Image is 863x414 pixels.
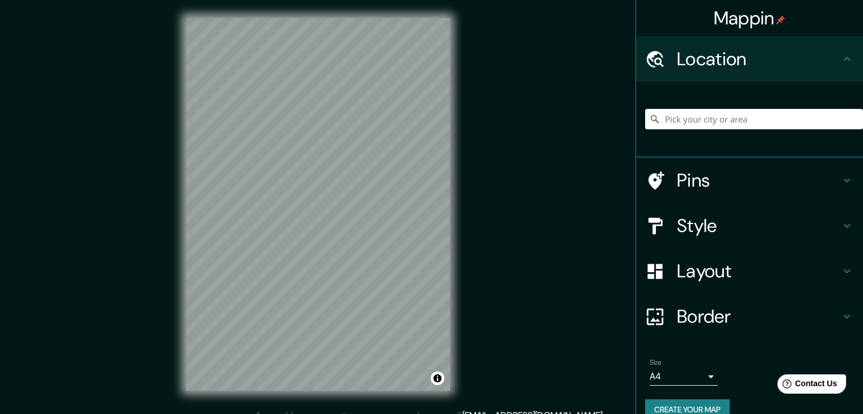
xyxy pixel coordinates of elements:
img: pin-icon.png [776,15,785,24]
iframe: Help widget launcher [762,370,851,402]
div: Layout [636,248,863,294]
canvas: Map [186,18,450,391]
label: Size [650,358,662,367]
div: Style [636,203,863,248]
div: Pins [636,158,863,203]
h4: Pins [677,169,840,192]
h4: Mappin [714,7,786,29]
input: Pick your city or area [645,109,863,129]
h4: Style [677,214,840,237]
h4: Layout [677,260,840,282]
h4: Border [677,305,840,328]
button: Toggle attribution [431,371,444,385]
div: A4 [650,367,718,386]
div: Location [636,36,863,82]
div: Border [636,294,863,339]
h4: Location [677,48,840,70]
